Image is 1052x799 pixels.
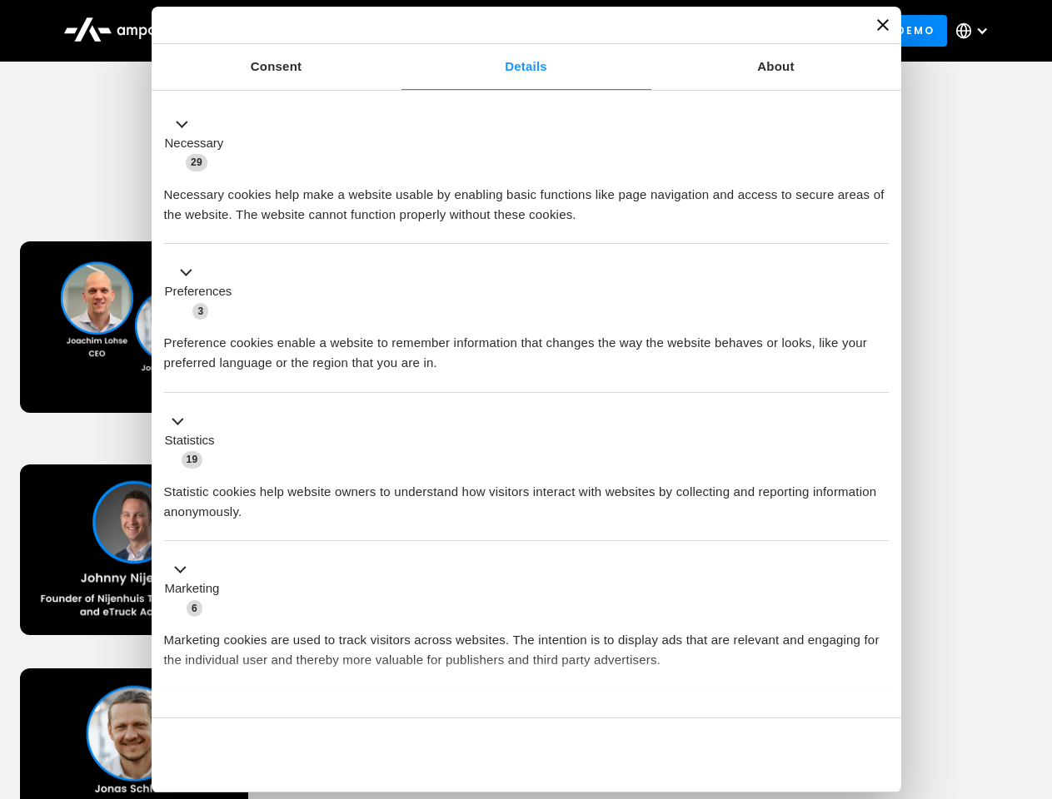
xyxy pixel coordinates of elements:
[187,600,202,617] span: 6
[649,731,888,779] button: Okay
[182,451,203,468] span: 19
[164,114,234,172] button: Necessary (29)
[164,320,889,373] div: Preference cookies enable a website to remember information that changes the way the website beha...
[164,560,230,618] button: Marketing (6)
[192,303,208,320] span: 3
[164,411,225,469] button: Statistics (19)
[877,19,889,31] button: Close banner
[164,172,889,225] div: Necessary cookies help make a website usable by enabling basic functions like page navigation and...
[165,579,220,598] label: Marketing
[651,44,901,90] a: About
[275,711,291,727] span: 3
[164,618,889,670] div: Marketing cookies are used to track visitors across websites. The intention is to display ads tha...
[20,168,1033,208] h1: Upcoming Webinars
[164,708,301,729] button: Unclassified (3)
[186,154,207,171] span: 29
[164,469,889,522] div: Statistic cookies help website owners to understand how visitors interact with websites by collec...
[165,134,224,153] label: Necessary
[401,44,651,90] a: Details
[165,282,232,301] label: Preferences
[164,263,242,321] button: Preferences (3)
[152,44,401,90] a: Consent
[165,431,215,450] label: Statistics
